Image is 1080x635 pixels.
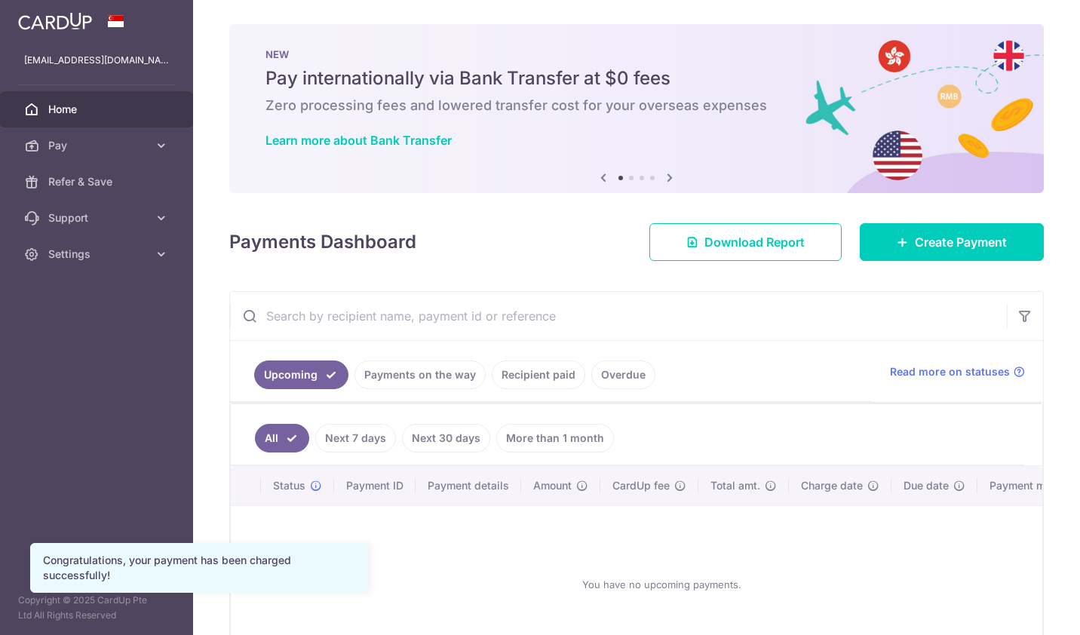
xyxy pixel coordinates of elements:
[43,553,355,583] div: Congratulations, your payment has been charged successfully!
[273,478,305,493] span: Status
[533,478,572,493] span: Amount
[496,424,614,452] a: More than 1 month
[265,133,452,148] a: Learn more about Bank Transfer
[354,360,486,389] a: Payments on the way
[904,478,949,493] span: Due date
[48,210,148,225] span: Support
[229,229,416,256] h4: Payments Dashboard
[334,466,416,505] th: Payment ID
[890,364,1010,379] span: Read more on statuses
[48,102,148,117] span: Home
[890,364,1025,379] a: Read more on statuses
[860,223,1044,261] a: Create Payment
[24,53,169,68] p: [EMAIL_ADDRESS][DOMAIN_NAME]
[649,223,842,261] a: Download Report
[48,138,148,153] span: Pay
[265,66,1008,90] h5: Pay internationally via Bank Transfer at $0 fees
[265,97,1008,115] h6: Zero processing fees and lowered transfer cost for your overseas expenses
[416,466,521,505] th: Payment details
[591,360,655,389] a: Overdue
[315,424,396,452] a: Next 7 days
[48,174,148,189] span: Refer & Save
[229,24,1044,193] img: Bank transfer banner
[801,478,863,493] span: Charge date
[915,233,1007,251] span: Create Payment
[704,233,805,251] span: Download Report
[612,478,670,493] span: CardUp fee
[710,478,760,493] span: Total amt.
[402,424,490,452] a: Next 30 days
[255,424,309,452] a: All
[492,360,585,389] a: Recipient paid
[254,360,348,389] a: Upcoming
[48,247,148,262] span: Settings
[18,12,92,30] img: CardUp
[230,292,1007,340] input: Search by recipient name, payment id or reference
[265,48,1008,60] p: NEW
